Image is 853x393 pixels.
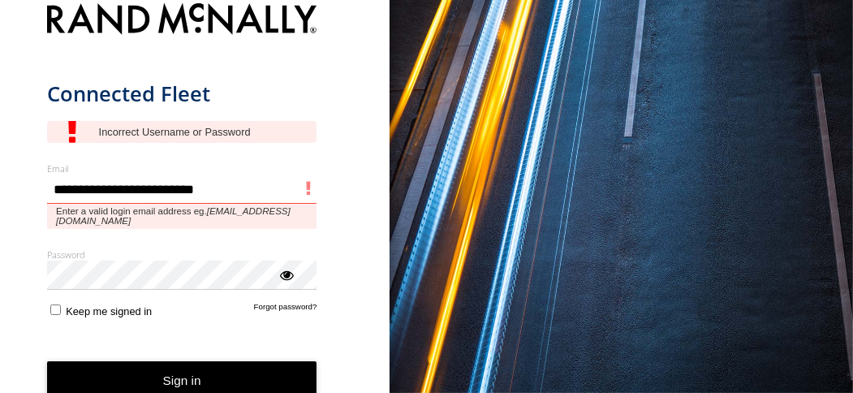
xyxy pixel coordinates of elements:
span: Enter a valid login email address eg. [47,204,317,229]
div: ViewPassword [278,266,294,283]
a: Forgot password? [254,302,317,317]
span: Keep me signed in [66,305,152,317]
input: Keep me signed in [50,304,61,315]
h1: Connected Fleet [47,80,317,107]
label: Email [47,162,317,175]
label: Password [47,248,317,261]
em: [EMAIL_ADDRESS][DOMAIN_NAME] [56,206,291,226]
